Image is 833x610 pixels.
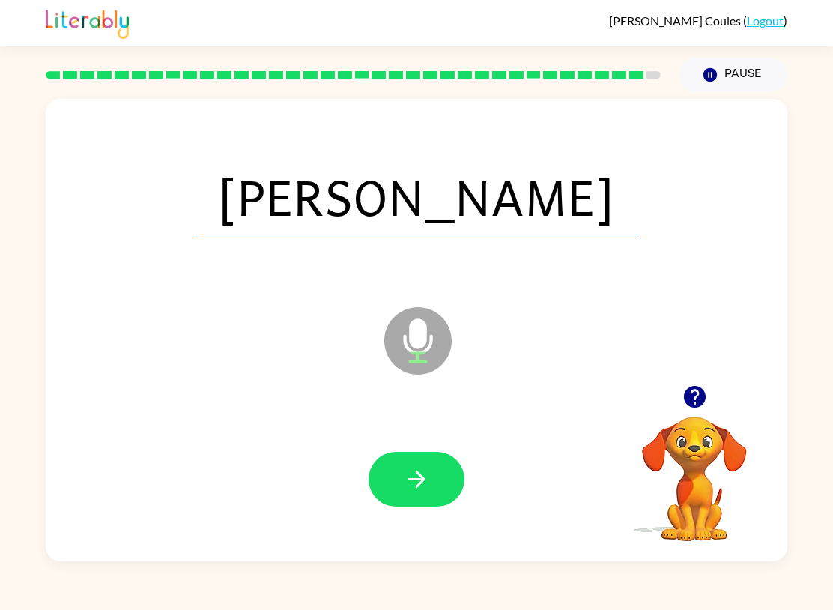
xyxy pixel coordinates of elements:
video: Your browser must support playing .mp4 files to use Literably. Please try using another browser. [620,393,769,543]
span: [PERSON_NAME] [196,157,637,235]
span: [PERSON_NAME] Coules [609,13,743,28]
img: Literably [46,6,129,39]
button: Pause [679,58,787,92]
div: ( ) [609,13,787,28]
a: Logout [747,13,784,28]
